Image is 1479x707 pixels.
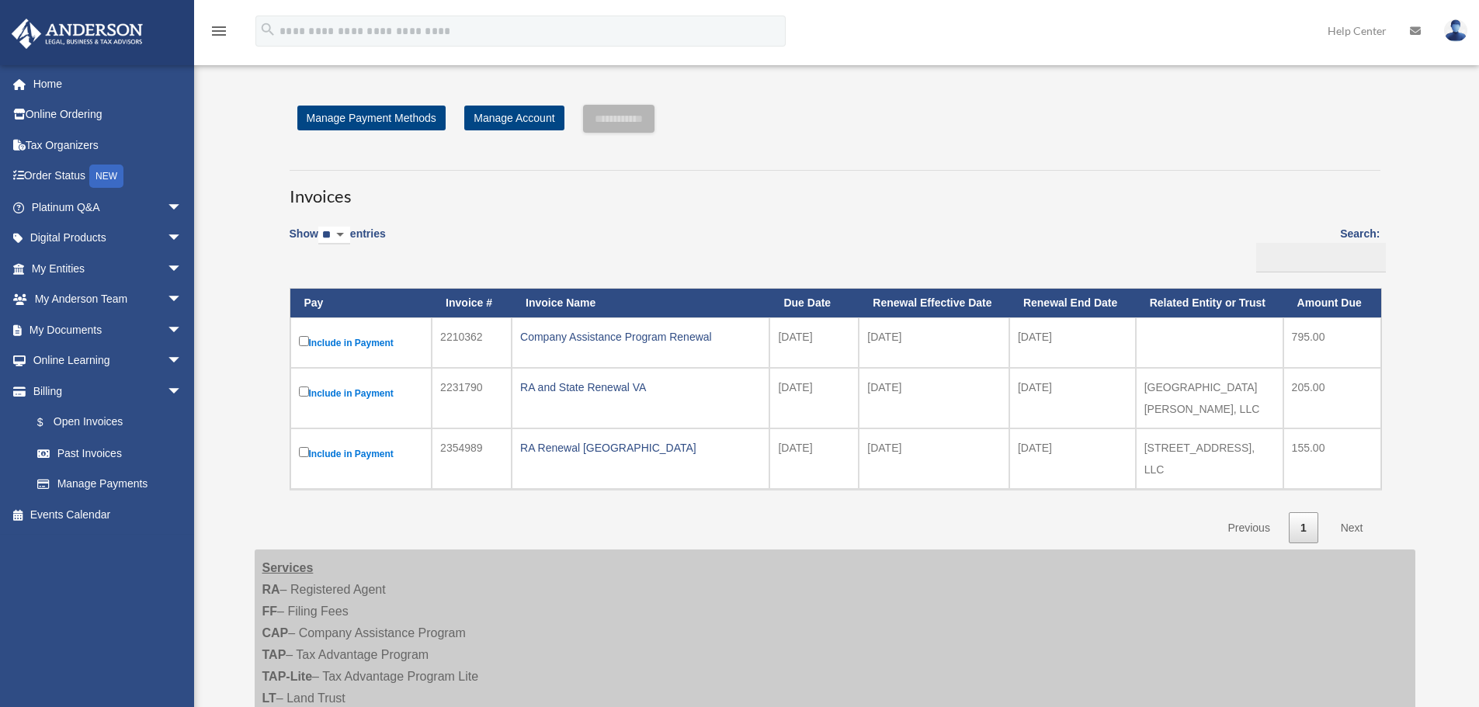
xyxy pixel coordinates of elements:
[1009,317,1136,368] td: [DATE]
[520,437,761,459] div: RA Renewal [GEOGRAPHIC_DATA]
[1256,243,1386,272] input: Search:
[1444,19,1467,42] img: User Pic
[11,161,206,192] a: Order StatusNEW
[1136,289,1283,317] th: Related Entity or Trust: activate to sort column ascending
[11,223,206,254] a: Digital Productsarrow_drop_down
[22,469,198,500] a: Manage Payments
[769,428,859,489] td: [DATE]
[46,413,54,432] span: $
[11,314,206,345] a: My Documentsarrow_drop_down
[769,317,859,368] td: [DATE]
[299,336,309,346] input: Include in Payment
[859,428,1009,489] td: [DATE]
[167,314,198,346] span: arrow_drop_down
[167,284,198,316] span: arrow_drop_down
[859,317,1009,368] td: [DATE]
[167,253,198,285] span: arrow_drop_down
[22,407,190,438] a: $Open Invoices
[299,333,424,352] label: Include in Payment
[1283,428,1381,489] td: 155.00
[1009,368,1136,428] td: [DATE]
[859,368,1009,428] td: [DATE]
[11,253,206,284] a: My Entitiesarrow_drop_down
[859,289,1009,317] th: Renewal Effective Date: activate to sort column ascending
[290,289,432,317] th: Pay: activate to sort column descending
[210,27,228,40] a: menu
[1009,289,1136,317] th: Renewal End Date: activate to sort column ascending
[1283,289,1381,317] th: Amount Due: activate to sort column ascending
[89,165,123,188] div: NEW
[11,284,206,315] a: My Anderson Teamarrow_drop_down
[1136,368,1283,428] td: [GEOGRAPHIC_DATA][PERSON_NAME], LLC
[432,428,512,489] td: 2354989
[290,170,1380,209] h3: Invoices
[297,106,446,130] a: Manage Payment Methods
[432,317,512,368] td: 2210362
[1009,428,1136,489] td: [DATE]
[22,438,198,469] a: Past Invoices
[262,626,289,639] strong: CAP
[1136,428,1283,489] td: [STREET_ADDRESS], LLC
[1283,317,1381,368] td: 795.00
[299,386,309,397] input: Include in Payment
[1251,224,1380,272] label: Search:
[167,223,198,255] span: arrow_drop_down
[11,99,206,130] a: Online Ordering
[432,289,512,317] th: Invoice #: activate to sort column ascending
[11,130,206,161] a: Tax Organizers
[299,444,424,463] label: Include in Payment
[1283,368,1381,428] td: 205.00
[11,68,206,99] a: Home
[259,21,276,38] i: search
[769,289,859,317] th: Due Date: activate to sort column ascending
[520,376,761,398] div: RA and State Renewal VA
[432,368,512,428] td: 2231790
[464,106,564,130] a: Manage Account
[11,376,198,407] a: Billingarrow_drop_down
[262,691,276,705] strong: LT
[7,19,148,49] img: Anderson Advisors Platinum Portal
[299,383,424,403] label: Include in Payment
[262,670,313,683] strong: TAP-Lite
[262,605,278,618] strong: FF
[1329,512,1375,544] a: Next
[11,499,206,530] a: Events Calendar
[167,345,198,377] span: arrow_drop_down
[318,227,350,244] select: Showentries
[167,192,198,224] span: arrow_drop_down
[769,368,859,428] td: [DATE]
[262,648,286,661] strong: TAP
[262,561,314,574] strong: Services
[11,192,206,223] a: Platinum Q&Aarrow_drop_down
[1289,512,1318,544] a: 1
[520,326,761,348] div: Company Assistance Program Renewal
[290,224,386,260] label: Show entries
[1216,512,1281,544] a: Previous
[210,22,228,40] i: menu
[11,345,206,376] a: Online Learningarrow_drop_down
[167,376,198,407] span: arrow_drop_down
[512,289,769,317] th: Invoice Name: activate to sort column ascending
[299,447,309,457] input: Include in Payment
[262,583,280,596] strong: RA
